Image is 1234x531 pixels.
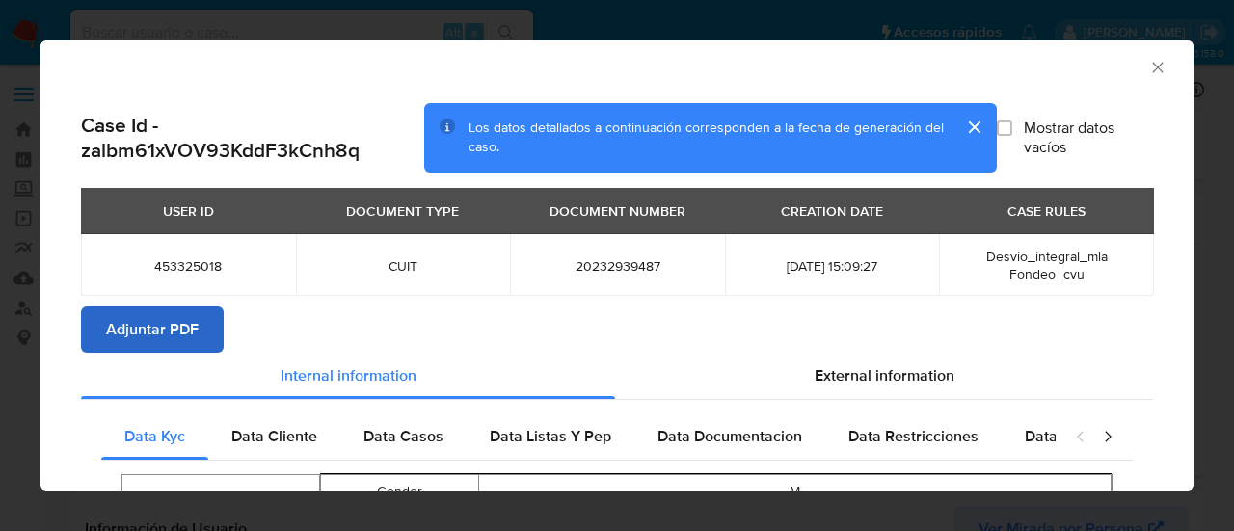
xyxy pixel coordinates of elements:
[996,195,1097,227] div: CASE RULES
[40,40,1194,491] div: closure-recommendation-modal
[469,119,944,157] span: Los datos detallados a continuación corresponden a la fecha de generación del caso.
[1009,264,1085,283] span: Fondeo_cvu
[1148,58,1166,75] button: Cerrar ventana
[231,425,317,447] span: Data Cliente
[951,104,997,150] button: cerrar
[533,257,702,275] span: 20232939487
[815,364,954,386] span: External information
[319,257,488,275] span: CUIT
[106,308,199,351] span: Adjuntar PDF
[335,195,470,227] div: DOCUMENT TYPE
[151,195,226,227] div: USER ID
[101,413,1056,460] div: Detailed internal info
[363,425,443,447] span: Data Casos
[997,120,1012,136] input: Mostrar datos vacíos
[124,425,185,447] span: Data Kyc
[657,425,802,447] span: Data Documentacion
[104,257,273,275] span: 453325018
[848,425,979,447] span: Data Restricciones
[748,257,917,275] span: [DATE] 15:09:27
[81,113,424,164] h2: Case Id - zalbm61xVOV93KddF3kCnh8q
[281,364,416,386] span: Internal information
[81,306,224,353] button: Adjuntar PDF
[479,474,1112,508] td: M
[1025,425,1158,447] span: Data Publicaciones
[321,474,479,508] td: Gender
[769,195,895,227] div: CREATION DATE
[1024,119,1153,157] span: Mostrar datos vacíos
[490,425,611,447] span: Data Listas Y Pep
[538,195,697,227] div: DOCUMENT NUMBER
[81,353,1153,399] div: Detailed info
[986,247,1108,266] span: Desvio_integral_mla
